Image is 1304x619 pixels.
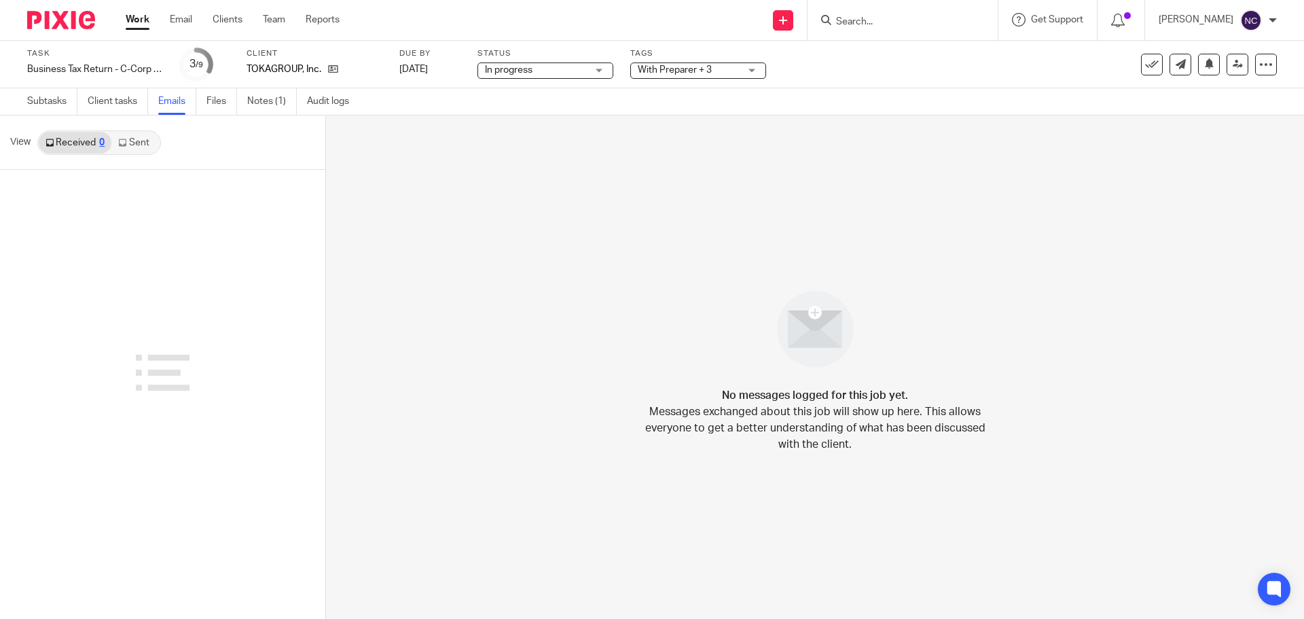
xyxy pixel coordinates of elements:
[10,135,31,149] span: View
[722,387,908,404] h4: No messages logged for this job yet.
[158,88,196,115] a: Emails
[1240,10,1262,31] img: svg%3E
[88,88,148,115] a: Client tasks
[27,63,163,76] div: Business Tax Return - C-Corp - On Extension
[39,132,111,154] a: Received0
[189,56,203,72] div: 3
[170,13,192,26] a: Email
[126,13,149,26] a: Work
[196,61,203,69] small: /9
[263,13,285,26] a: Team
[27,88,77,115] a: Subtasks
[306,13,340,26] a: Reports
[835,16,957,29] input: Search
[247,48,382,59] label: Client
[630,48,766,59] label: Tags
[247,63,321,76] p: TOKAGROUP, Inc.
[1031,15,1083,24] span: Get Support
[247,88,297,115] a: Notes (1)
[27,11,95,29] img: Pixie
[27,48,163,59] label: Task
[213,13,242,26] a: Clients
[399,48,460,59] label: Due by
[111,132,159,154] a: Sent
[477,48,613,59] label: Status
[1159,13,1233,26] p: [PERSON_NAME]
[635,404,995,453] p: Messages exchanged about this job will show up here. This allows everyone to get a better underst...
[399,65,428,74] span: [DATE]
[99,138,105,147] div: 0
[485,65,532,75] span: In progress
[768,282,863,376] img: image
[206,88,237,115] a: Files
[307,88,359,115] a: Audit logs
[638,65,712,75] span: With Preparer + 3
